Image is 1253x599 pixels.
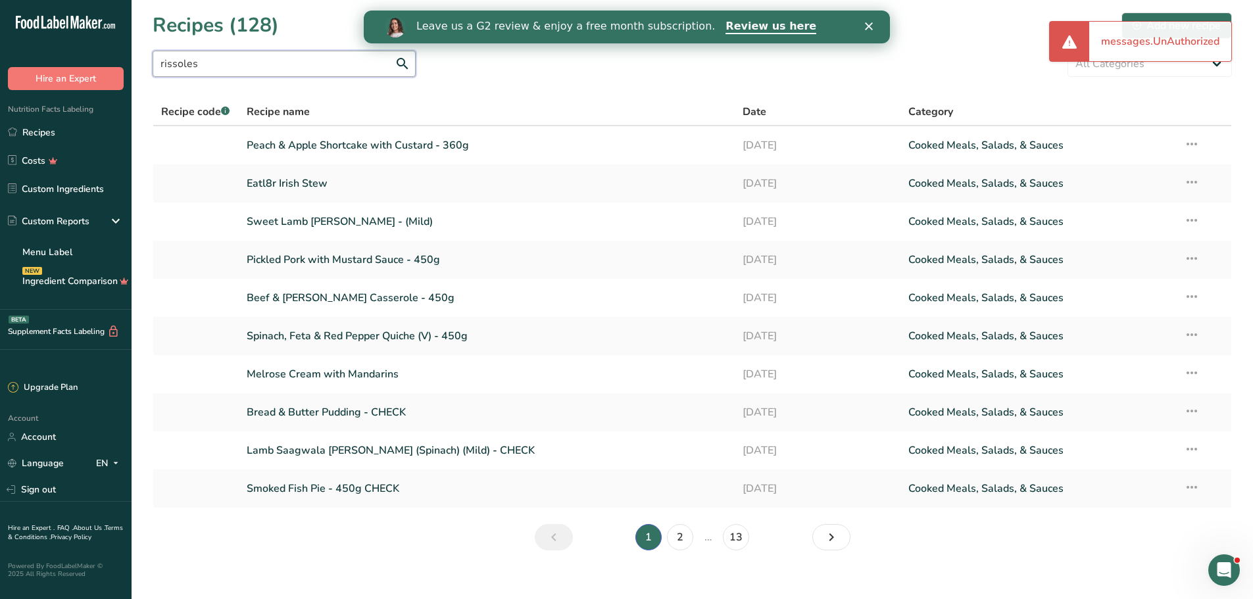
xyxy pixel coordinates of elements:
[153,11,279,40] h1: Recipes (128)
[743,246,893,274] a: [DATE]
[247,208,727,235] a: Sweet Lamb [PERSON_NAME] - (Mild)
[743,284,893,312] a: [DATE]
[723,524,749,550] a: Page 13.
[908,437,1168,464] a: Cooked Meals, Salads, & Sauces
[57,523,73,533] a: FAQ .
[8,214,89,228] div: Custom Reports
[247,398,727,426] a: Bread & Butter Pudding - CHECK
[743,437,893,464] a: [DATE]
[51,533,91,542] a: Privacy Policy
[908,322,1168,350] a: Cooked Meals, Salads, & Sauces
[908,246,1168,274] a: Cooked Meals, Salads, & Sauces
[535,524,573,550] a: Previous page
[908,132,1168,159] a: Cooked Meals, Salads, & Sauces
[743,132,893,159] a: [DATE]
[8,381,78,395] div: Upgrade Plan
[247,284,727,312] a: Beef & [PERSON_NAME] Casserole - 450g
[8,67,124,90] button: Hire an Expert
[247,360,727,388] a: Melrose Cream with Mandarins
[247,104,310,120] span: Recipe name
[364,11,890,43] iframe: Intercom live chat banner
[1133,18,1221,34] div: Add new recipe
[247,132,727,159] a: Peach & Apple Shortcake with Custard - 360g
[743,360,893,388] a: [DATE]
[743,170,893,197] a: [DATE]
[247,475,727,502] a: Smoked Fish Pie - 450g CHECK
[96,456,124,471] div: EN
[743,322,893,350] a: [DATE]
[8,562,124,578] div: Powered By FoodLabelMaker © 2025 All Rights Reserved
[908,170,1168,197] a: Cooked Meals, Salads, & Sauces
[8,452,64,475] a: Language
[1121,12,1232,39] button: Add new recipe
[247,322,727,350] a: Spinach, Feta & Red Pepper Quiche (V) - 450g
[1089,22,1231,61] div: messages.UnAuthorized
[73,523,105,533] a: About Us .
[812,524,850,550] a: Next page
[908,398,1168,426] a: Cooked Meals, Salads, & Sauces
[247,246,727,274] a: Pickled Pork with Mustard Sauce - 450g
[247,170,727,197] a: Eatl8r Irish Stew
[9,316,29,323] div: BETA
[908,360,1168,388] a: Cooked Meals, Salads, & Sauces
[743,398,893,426] a: [DATE]
[908,104,953,120] span: Category
[743,208,893,235] a: [DATE]
[247,437,727,464] a: Lamb Saagwala [PERSON_NAME] (Spinach) (Mild) - CHECK
[908,475,1168,502] a: Cooked Meals, Salads, & Sauces
[743,475,893,502] a: [DATE]
[22,267,42,275] div: NEW
[1208,554,1240,586] iframe: Intercom live chat
[908,208,1168,235] a: Cooked Meals, Salads, & Sauces
[161,105,230,119] span: Recipe code
[8,523,55,533] a: Hire an Expert .
[8,523,123,542] a: Terms & Conditions .
[153,51,416,77] input: Search for recipe
[908,284,1168,312] a: Cooked Meals, Salads, & Sauces
[667,524,693,550] a: Page 2.
[743,104,766,120] span: Date
[501,12,514,20] div: Close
